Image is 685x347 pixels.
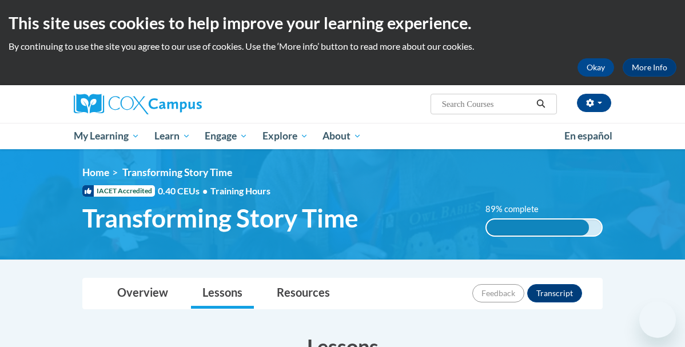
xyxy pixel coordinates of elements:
span: Engage [205,129,248,143]
span: En español [564,130,612,142]
div: Main menu [65,123,620,149]
a: Resources [265,278,341,309]
span: Learn [154,129,190,143]
a: Lessons [191,278,254,309]
a: En español [557,124,620,148]
a: Cox Campus [74,94,241,114]
span: Training Hours [210,185,270,196]
span: • [202,185,208,196]
button: Search [532,97,549,111]
span: My Learning [74,129,140,143]
span: IACET Accredited [82,185,155,197]
span: 0.40 CEUs [158,185,210,197]
a: Explore [255,123,316,149]
span: Transforming Story Time [122,166,232,178]
button: Feedback [472,284,524,302]
button: Okay [578,58,614,77]
p: By continuing to use the site you agree to our use of cookies. Use the ‘More info’ button to read... [9,40,676,53]
h2: This site uses cookies to help improve your learning experience. [9,11,676,34]
div: 89% complete [487,220,589,236]
a: About [316,123,369,149]
a: Home [82,166,109,178]
input: Search Courses [441,97,532,111]
a: Engage [197,123,255,149]
button: Account Settings [577,94,611,112]
a: More Info [623,58,676,77]
button: Transcript [527,284,582,302]
label: 89% complete [485,203,551,216]
span: Transforming Story Time [82,203,359,233]
span: About [322,129,361,143]
a: My Learning [66,123,147,149]
a: Learn [147,123,198,149]
span: Explore [262,129,308,143]
iframe: Button to launch messaging window [639,301,676,338]
a: Overview [106,278,180,309]
img: Cox Campus [74,94,202,114]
